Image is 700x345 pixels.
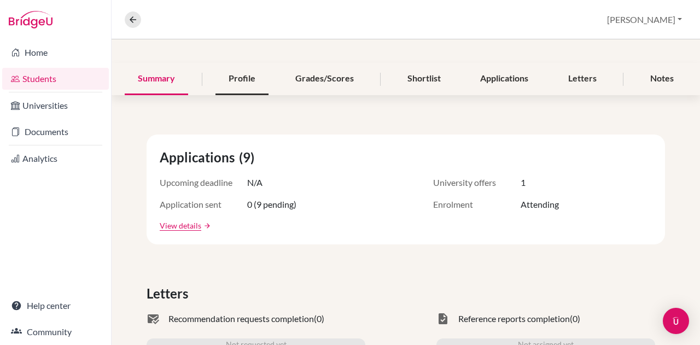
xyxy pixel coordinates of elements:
a: Home [2,42,109,63]
img: Bridge-U [9,11,52,28]
div: Letters [555,63,610,95]
div: Summary [125,63,188,95]
div: Grades/Scores [282,63,367,95]
span: Attending [521,198,559,211]
span: 0 (9 pending) [247,198,296,211]
div: Applications [467,63,541,95]
a: arrow_forward [201,222,211,230]
span: Applications [160,148,239,167]
span: University offers [433,176,521,189]
span: Letters [147,284,192,303]
div: Shortlist [394,63,454,95]
span: Reference reports completion [458,312,570,325]
span: 1 [521,176,526,189]
button: [PERSON_NAME] [602,9,687,30]
span: (0) [570,312,580,325]
div: Notes [637,63,687,95]
div: Profile [215,63,269,95]
a: Community [2,321,109,343]
span: Application sent [160,198,247,211]
span: mark_email_read [147,312,160,325]
a: Help center [2,295,109,317]
a: Students [2,68,109,90]
span: Upcoming deadline [160,176,247,189]
span: N/A [247,176,262,189]
a: Universities [2,95,109,116]
span: Recommendation requests completion [168,312,314,325]
a: View details [160,220,201,231]
a: Analytics [2,148,109,169]
div: Open Intercom Messenger [663,308,689,334]
span: (9) [239,148,259,167]
span: (0) [314,312,324,325]
span: Enrolment [433,198,521,211]
a: Documents [2,121,109,143]
span: task [436,312,450,325]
